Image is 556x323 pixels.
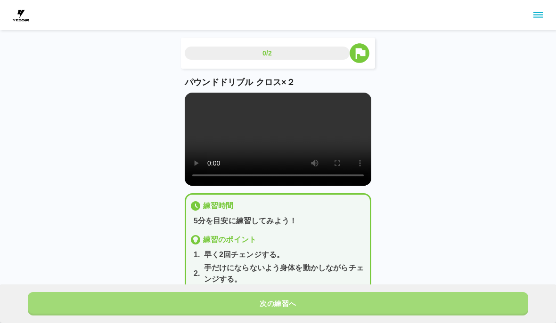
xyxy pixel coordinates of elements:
p: 練習のポイント [203,234,256,245]
p: 早く2回チェンジする。 [204,249,285,260]
img: dummy [11,6,30,24]
p: パウンドドリブル クロス×２ [185,76,371,89]
p: 2 . [194,268,200,279]
p: 1 . [194,249,200,260]
p: 0/2 [262,48,272,58]
p: 練習時間 [203,200,234,212]
p: 手だけにならないよう身体を動かしながらチェンジする。 [204,262,366,285]
p: 5分を目安に練習してみよう！ [194,215,366,227]
button: sidemenu [530,7,546,23]
button: 次の練習へ [28,292,528,315]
